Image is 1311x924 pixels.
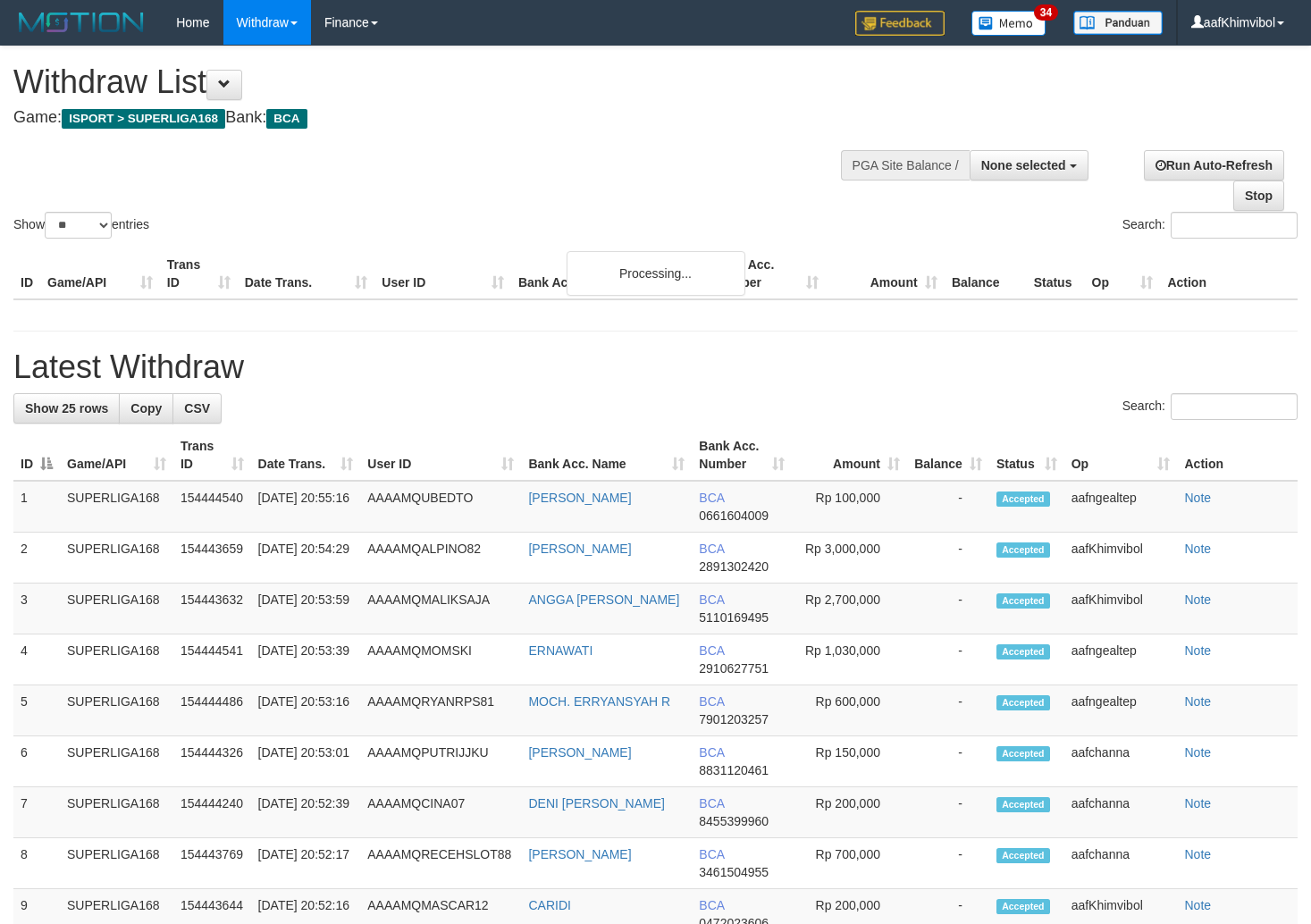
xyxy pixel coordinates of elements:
[699,814,769,828] span: Copy 8455399960 to clipboard
[907,430,989,481] th: Balance: activate to sort column ascending
[13,634,60,685] td: 4
[528,847,631,861] a: [PERSON_NAME]
[60,634,173,685] td: SUPERLIGA168
[521,430,692,481] th: Bank Acc. Name: activate to sort column ascending
[60,838,173,889] td: SUPERLIGA168
[907,533,989,584] td: -
[13,838,60,889] td: 8
[119,393,173,424] a: Copy
[841,150,970,181] div: PGA Site Balance /
[1034,4,1058,21] span: 34
[1184,491,1211,505] a: Note
[130,401,162,416] span: Copy
[699,712,769,727] span: Copy 7901203257 to clipboard
[172,393,222,424] a: CSV
[251,634,361,685] td: [DATE] 20:53:39
[25,401,108,416] span: Show 25 rows
[13,533,60,584] td: 2
[528,796,664,811] a: DENI [PERSON_NAME]
[996,644,1050,659] span: Accepted
[251,481,361,533] td: [DATE] 20:55:16
[1184,542,1211,556] a: Note
[173,584,251,634] td: 154443632
[1073,11,1163,35] img: panduan.png
[13,212,149,239] label: Show entries
[699,661,769,676] span: Copy 2910627751 to clipboard
[699,847,724,861] span: BCA
[907,787,989,838] td: -
[792,787,907,838] td: Rp 200,000
[996,695,1050,710] span: Accepted
[907,634,989,685] td: -
[360,430,521,481] th: User ID: activate to sort column ascending
[1177,430,1298,481] th: Action
[996,797,1050,812] span: Accepted
[173,736,251,787] td: 154444326
[1064,430,1178,481] th: Op: activate to sort column ascending
[981,158,1066,172] span: None selected
[40,248,160,299] th: Game/API
[251,685,361,736] td: [DATE] 20:53:16
[1184,694,1211,709] a: Note
[173,787,251,838] td: 154444240
[1027,248,1085,299] th: Status
[996,542,1050,558] span: Accepted
[62,109,225,129] span: ISPORT > SUPERLIGA168
[989,430,1064,481] th: Status: activate to sort column ascending
[360,533,521,584] td: AAAAMQALPINO82
[360,685,521,736] td: AAAAMQRYANRPS81
[60,685,173,736] td: SUPERLIGA168
[13,430,60,481] th: ID: activate to sort column descending
[13,787,60,838] td: 7
[184,401,210,416] span: CSV
[996,746,1050,761] span: Accepted
[792,685,907,736] td: Rp 600,000
[251,533,361,584] td: [DATE] 20:54:29
[792,736,907,787] td: Rp 150,000
[996,848,1050,863] span: Accepted
[173,481,251,533] td: 154444540
[826,248,945,299] th: Amount
[251,430,361,481] th: Date Trans.: activate to sort column ascending
[792,430,907,481] th: Amount: activate to sort column ascending
[13,64,856,100] h1: Withdraw List
[699,542,724,556] span: BCA
[699,559,769,574] span: Copy 2891302420 to clipboard
[360,838,521,889] td: AAAAMQRECEHSLOT88
[528,491,631,505] a: [PERSON_NAME]
[528,542,631,556] a: [PERSON_NAME]
[567,251,745,296] div: Processing...
[996,491,1050,507] span: Accepted
[1064,481,1178,533] td: aafngealtep
[699,898,724,912] span: BCA
[996,593,1050,609] span: Accepted
[60,481,173,533] td: SUPERLIGA168
[699,643,724,658] span: BCA
[1184,796,1211,811] a: Note
[970,150,1088,181] button: None selected
[60,584,173,634] td: SUPERLIGA168
[251,584,361,634] td: [DATE] 20:53:59
[692,430,792,481] th: Bank Acc. Number: activate to sort column ascending
[1160,248,1298,299] th: Action
[1233,181,1284,211] a: Stop
[374,248,511,299] th: User ID
[1064,584,1178,634] td: aafKhimvibol
[792,481,907,533] td: Rp 100,000
[13,393,120,424] a: Show 25 rows
[792,838,907,889] td: Rp 700,000
[511,248,707,299] th: Bank Acc. Name
[1184,745,1211,760] a: Note
[13,685,60,736] td: 5
[238,248,375,299] th: Date Trans.
[1184,898,1211,912] a: Note
[1122,212,1298,239] label: Search:
[528,643,592,658] a: ERNAWATI
[699,491,724,505] span: BCA
[13,9,149,36] img: MOTION_logo.png
[699,745,724,760] span: BCA
[60,736,173,787] td: SUPERLIGA168
[160,248,238,299] th: Trans ID
[1184,592,1211,607] a: Note
[707,248,826,299] th: Bank Acc. Number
